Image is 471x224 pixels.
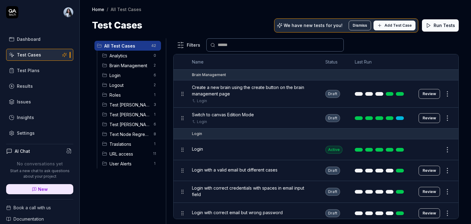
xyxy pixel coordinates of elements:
[111,6,141,12] div: All Test Cases
[319,54,349,70] th: Status
[325,167,340,175] div: Draft
[109,131,150,137] span: Text Node Regression
[192,111,254,118] span: Switch to canvas Edition Mode
[151,160,159,167] span: 1
[109,82,150,88] span: Logout
[151,91,159,98] span: 1
[151,121,159,128] span: 6
[100,110,161,119] div: Drag to reorderTest [PERSON_NAME]1
[109,72,150,79] span: Login
[92,18,142,32] h1: Test Cases
[197,119,207,125] a: Login
[100,129,161,139] div: Drag to reorderText Node Regression8
[422,19,459,32] button: Run Tests
[100,139,161,149] div: Drag to reorderTraslations1
[6,216,73,222] a: Documentation
[6,64,73,76] a: Test Plans
[385,23,412,28] span: Add Test Case
[17,36,40,42] div: Dashboard
[17,67,40,74] div: Test Plans
[15,148,30,154] h4: AI Chat
[419,187,440,197] button: Review
[284,23,343,28] p: We have new tests for you!
[186,54,319,70] th: Name
[109,92,150,98] span: Roles
[325,188,340,196] div: Draft
[419,89,440,99] a: Review
[100,149,161,159] div: Drag to reorderURL access11
[349,54,412,70] th: Last Run
[174,108,458,129] tr: Switch to canvas Edition ModeLoginDraftReview
[109,52,150,59] span: Analytics
[100,80,161,90] div: Drag to reorderLogout2
[151,71,159,79] span: 6
[192,84,313,97] span: Create a new brain using the create button on the brain management page
[13,216,44,222] span: Documentation
[151,62,159,69] span: 2
[192,185,313,198] span: Login with correct credentials with spaces in email input field
[151,111,159,118] span: 1
[174,181,458,203] tr: Login with correct credentials with spaces in email input fieldDraftReview
[6,160,73,167] p: No conversations yet
[6,168,73,179] p: Start a new chat to ask questions about your project
[109,141,150,147] span: Traslations
[325,209,340,217] div: Draft
[6,33,73,45] a: Dashboard
[109,111,150,118] span: Test Andres
[92,6,104,12] a: Home
[6,127,73,139] a: Settings
[325,114,340,122] div: Draft
[13,204,51,211] span: Book a call with us
[419,166,440,176] button: Review
[151,130,159,138] span: 8
[192,209,283,216] span: Login with correct email but wrong password
[151,150,159,157] span: 11
[197,98,207,104] a: Login
[151,81,159,89] span: 2
[419,113,440,123] button: Review
[192,131,202,137] div: Login
[109,102,150,108] span: Test Allan
[325,90,340,98] div: Draft
[109,62,150,69] span: Brain Management
[174,80,458,108] tr: Create a new brain using the create button on the brain management pageLoginDraftReview
[192,167,278,173] span: Login with a valid email but different cases
[174,139,458,160] tr: LoginActive
[174,160,458,181] tr: Login with a valid email but different casesDraftReview
[192,146,203,152] span: Login
[151,52,159,59] span: 0
[100,119,161,129] div: Drag to reorderTest [PERSON_NAME]6
[100,100,161,110] div: Drag to reorderTest [PERSON_NAME]3
[6,204,73,211] a: Book a call with us
[419,208,440,218] button: Review
[192,72,226,78] div: Brain Management
[100,51,161,60] div: Drag to reorderAnalytics0
[17,114,34,121] div: Insights
[100,60,161,70] div: Drag to reorderBrain Management2
[149,42,159,49] span: 42
[100,70,161,80] div: Drag to reorderLogin6
[17,83,33,89] div: Results
[38,186,48,192] span: New
[151,140,159,148] span: 1
[109,121,150,128] span: Test Nadia
[174,203,458,224] tr: Login with correct email but wrong passwordDraftReview
[6,80,73,92] a: Results
[6,184,73,194] a: New
[17,98,31,105] div: Issues
[349,21,371,30] button: Dismiss
[107,6,108,12] div: /
[100,159,161,168] div: Drag to reorderUser Alerts1
[173,39,204,51] button: Filters
[63,7,73,17] img: d3b8c0a4-b2ec-4016-942c-38cd9e66fe47.jpg
[17,130,35,136] div: Settings
[6,49,73,61] a: Test Cases
[6,111,73,123] a: Insights
[17,52,41,58] div: Test Cases
[6,96,73,108] a: Issues
[373,21,415,30] button: Add Test Case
